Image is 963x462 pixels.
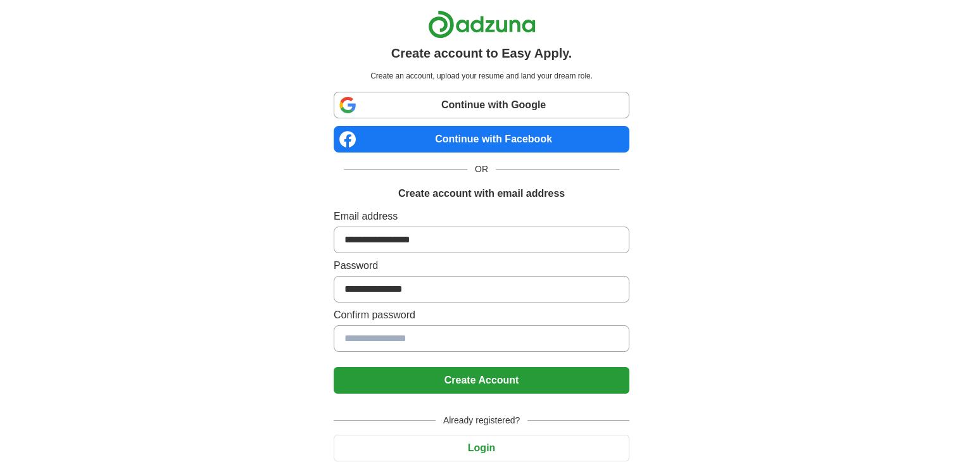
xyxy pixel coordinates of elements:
label: Password [334,258,629,273]
label: Confirm password [334,308,629,323]
button: Create Account [334,367,629,394]
span: Already registered? [436,414,527,427]
p: Create an account, upload your resume and land your dream role. [336,70,627,82]
h1: Create account to Easy Apply. [391,44,572,63]
label: Email address [334,209,629,224]
a: Continue with Facebook [334,126,629,153]
span: OR [467,163,496,176]
button: Login [334,435,629,461]
a: Continue with Google [334,92,629,118]
a: Login [334,442,629,453]
h1: Create account with email address [398,186,565,201]
img: Adzuna logo [428,10,536,39]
